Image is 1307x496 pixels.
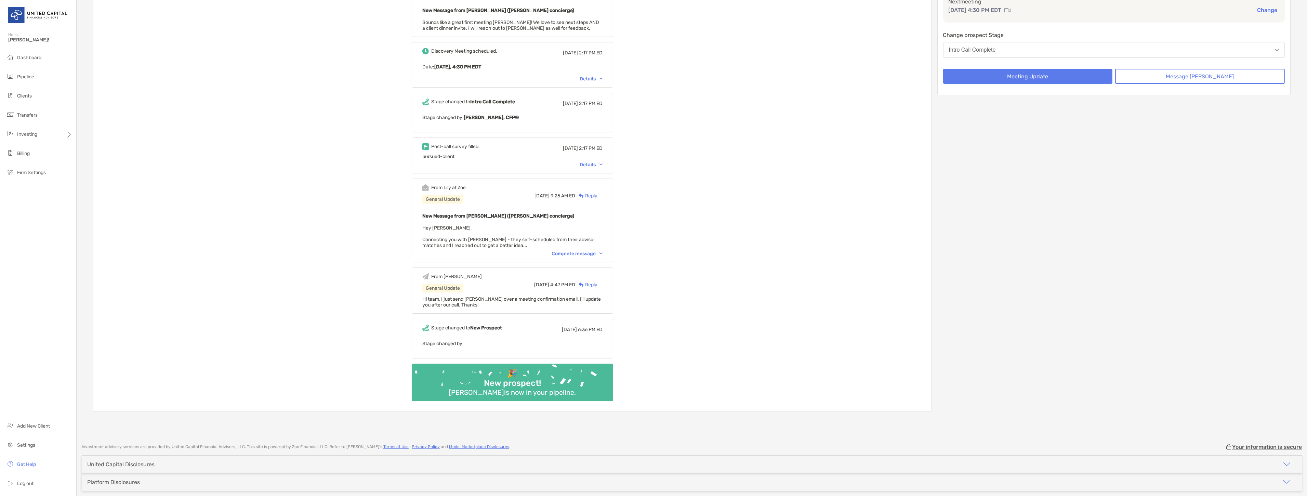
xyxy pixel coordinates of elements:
img: Event icon [422,48,429,54]
div: Stage changed to [431,325,502,331]
img: communication type [1004,8,1011,13]
span: Add New Client [17,423,50,429]
div: General Update [422,284,463,292]
img: Open dropdown arrow [1275,49,1279,51]
span: Pipeline [17,74,34,80]
img: investing icon [6,130,14,138]
div: Reply [575,281,597,288]
b: New Message from [PERSON_NAME] ([PERSON_NAME] concierge) [422,213,574,219]
img: logout icon [6,479,14,487]
img: Event icon [422,184,429,191]
p: Stage changed by: [422,113,603,122]
button: Message [PERSON_NAME] [1115,69,1285,84]
div: Intro Call Complete [949,47,996,53]
span: Dashboard [17,55,41,61]
span: 4:47 PM ED [550,282,575,288]
span: [DATE] [563,50,578,56]
div: Details [580,76,603,82]
div: Stage changed to [431,99,515,105]
span: Billing [17,151,30,156]
img: dashboard icon [6,53,14,61]
span: 9:25 AM ED [551,193,575,199]
p: Date : [422,63,603,71]
span: Settings [17,442,35,448]
button: Meeting Update [943,69,1113,84]
img: transfers icon [6,110,14,119]
img: settings icon [6,441,14,449]
p: Investment advisory services are provided by United Capital Financial Advisors, LLC . This site i... [82,444,510,449]
span: Clients [17,93,32,99]
a: Privacy Policy [412,444,440,449]
b: Intro Call Complete [470,99,515,105]
b: New Prospect [470,325,502,331]
img: icon arrow [1283,460,1291,468]
b: [DATE], 4:30 PM EDT [434,64,481,70]
img: Event icon [422,273,429,280]
div: Reply [575,192,597,199]
div: [PERSON_NAME] is now in your pipeline. [446,388,579,396]
div: Post-call survey filled. [431,144,480,149]
img: Chevron icon [599,252,603,254]
img: Chevron icon [599,164,603,166]
a: Model Marketplace Disclosures [449,444,509,449]
img: add_new_client icon [6,421,14,430]
div: Details [580,162,603,168]
button: Intro Call Complete [943,42,1285,58]
span: Log out [17,481,34,486]
img: icon arrow [1283,478,1291,486]
img: get-help icon [6,460,14,468]
span: [DATE] [534,193,550,199]
span: 6:36 PM ED [578,327,603,332]
button: Change [1255,6,1279,14]
a: Terms of Use [383,444,409,449]
div: Discovery Meeting scheduled. [431,48,497,54]
div: 🎉 [504,368,520,378]
img: United Capital Logo [8,3,68,27]
p: Your information is secure [1232,444,1302,450]
img: Event icon [422,143,429,150]
span: 2:17 PM ED [579,101,603,106]
span: [DATE] [563,145,578,151]
span: 2:17 PM ED [579,145,603,151]
div: General Update [422,195,463,204]
div: From [PERSON_NAME] [431,274,482,279]
img: Reply icon [579,283,584,287]
img: Chevron icon [599,78,603,80]
b: [PERSON_NAME], CFP® [464,115,519,120]
div: Platform Disclosures [87,479,140,485]
div: New prospect! [481,378,544,388]
span: Hi team, I just send [PERSON_NAME] over a meeting confirmation email. I'll update you after our c... [422,296,601,308]
b: New Message from [PERSON_NAME] ([PERSON_NAME] concierge) [422,8,574,13]
span: Sounds like a great first meeting [PERSON_NAME]! We love to see next steps AND a client dinner in... [422,19,599,31]
span: Hey [PERSON_NAME], Connecting you with [PERSON_NAME] - they self-scheduled from their advisor mat... [422,225,595,248]
span: [PERSON_NAME]! [8,37,72,43]
img: pipeline icon [6,72,14,80]
span: 2:17 PM ED [579,50,603,56]
p: Change prospect Stage [943,31,1285,39]
span: Transfers [17,112,38,118]
img: billing icon [6,149,14,157]
span: [DATE] [562,327,577,332]
span: [DATE] [563,101,578,106]
img: clients icon [6,91,14,100]
img: Confetti [412,364,613,395]
span: pursued-client [422,154,454,159]
div: United Capital Disclosures [87,461,155,468]
span: [DATE] [534,282,549,288]
img: firm-settings icon [6,168,14,176]
img: Event icon [422,325,429,331]
p: [DATE] 4:30 PM EDT [949,6,1002,14]
div: From Lily at Zoe [431,185,466,191]
span: Firm Settings [17,170,46,175]
p: Stage changed by: [422,339,603,348]
span: Get Help [17,461,36,467]
img: Event icon [422,99,429,105]
img: Reply icon [579,194,584,198]
div: Complete message [552,251,603,257]
span: Investing [17,131,37,137]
